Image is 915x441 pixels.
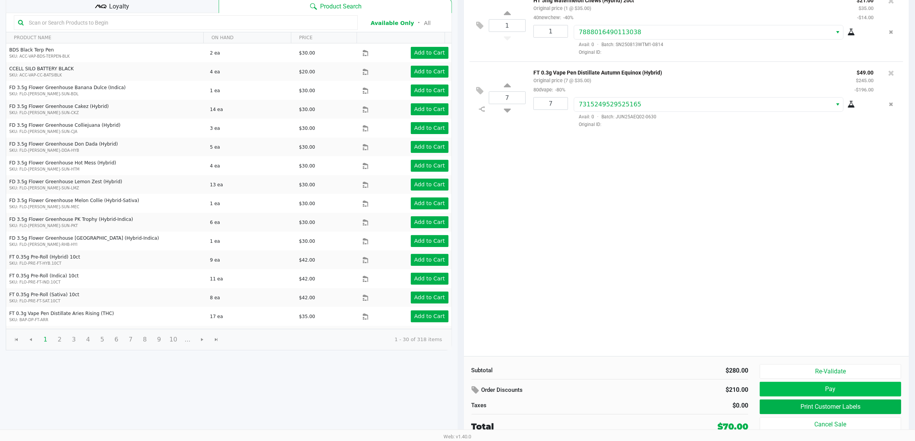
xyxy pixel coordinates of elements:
[411,103,448,115] button: Add to Cart
[414,106,445,112] app-button-loader: Add to Cart
[38,332,53,347] span: Page 1
[52,332,67,347] span: Page 2
[6,32,452,329] div: Data table
[857,15,873,20] small: -$14.00
[291,32,357,43] th: PRICE
[411,47,448,59] button: Add to Cart
[206,213,296,232] td: 6 ea
[553,87,565,93] span: -80%
[9,279,203,285] p: SKU: FLO-PRE-FT-IND.10CT
[213,337,219,343] span: Go to the last page
[9,204,203,210] p: SKU: FLO-[PERSON_NAME]-SUN-MEC
[209,332,224,347] span: Go to the last page
[299,295,315,300] span: $42.00
[594,114,601,119] span: ·
[206,232,296,250] td: 1 ea
[13,337,20,343] span: Go to the first page
[886,25,897,39] button: Remove the package from the orderLine
[411,216,448,228] button: Add to Cart
[616,401,748,410] div: $0.00
[6,213,206,232] td: FD 3.5g Flower Greenhouse PK Trophy (Hybrid-Indica)
[472,420,648,433] div: Total
[616,366,748,375] div: $280.00
[717,420,748,433] div: $70.00
[533,78,591,83] small: Original price (7 @ $35.00)
[166,332,181,347] span: Page 10
[859,5,873,11] small: $35.00
[414,181,445,187] app-button-loader: Add to Cart
[664,383,748,396] div: $210.00
[424,19,430,27] button: All
[760,364,901,379] button: Re-Validate
[6,250,206,269] td: FT 0.35g Pre-Roll (Hybrid) 10ct
[411,141,448,153] button: Add to Cart
[299,163,315,169] span: $30.00
[411,254,448,266] button: Add to Cart
[299,201,315,206] span: $30.00
[6,81,206,100] td: FD 3.5g Flower Greenhouse Banana Dulce (Indica)
[414,294,445,300] app-button-loader: Add to Cart
[299,50,315,56] span: $30.00
[6,138,206,156] td: FD 3.5g Flower Greenhouse Don Dada (Hybrid)
[9,317,203,323] p: SKU: BAP-DP-FT-ARR
[206,326,296,345] td: 9 ea
[206,81,296,100] td: 1 ea
[854,68,873,76] p: $49.00
[472,366,604,375] div: Subtotal
[6,288,206,307] td: FT 0.35g Pre-Roll (Sativa) 10ct
[533,5,591,11] small: Original price (1 @ $35.00)
[6,326,206,345] td: FT 0.3g Vape Pen Distillate Autumn Equinox (Hybrid)
[760,417,901,432] button: Cancel Sale
[6,119,206,138] td: FD 3.5g Flower Greenhouse Colliejuana (Hybrid)
[533,15,573,20] small: 40newchew:
[411,197,448,209] button: Add to Cart
[81,332,95,347] span: Page 4
[9,166,203,172] p: SKU: FLO-[PERSON_NAME]-SUN-HTM
[9,110,203,116] p: SKU: FLO-[PERSON_NAME]-SUN-CKZ
[414,200,445,206] app-button-loader: Add to Cart
[414,50,445,56] app-button-loader: Add to Cart
[414,275,445,282] app-button-loader: Add to Cart
[533,68,843,76] p: FT 0.3g Vape Pen Distillate Autumn Equinox (Hybrid)
[299,257,315,263] span: $42.00
[760,382,901,396] button: Pay
[6,156,206,175] td: FD 3.5g Flower Greenhouse Hot Mess (Hybrid)
[28,337,34,343] span: Go to the previous page
[9,260,203,266] p: SKU: FLO-PRE-FT-HYB.10CT
[886,97,897,111] button: Remove the package from the orderLine
[574,42,663,47] span: Avail: 0 Batch: SN250813WTM1-0814
[23,332,38,347] span: Go to the previous page
[854,87,873,93] small: -$196.00
[6,175,206,194] td: FD 3.5g Flower Greenhouse Lemon Zest (Hybrid)
[6,100,206,119] td: FD 3.5g Flower Greenhouse Cakez (Hybrid)
[199,337,205,343] span: Go to the next page
[6,62,206,81] td: CCELL SILO BATTERY BLACK
[414,219,445,225] app-button-loader: Add to Cart
[138,332,152,347] span: Page 8
[299,276,315,282] span: $42.00
[856,78,873,83] small: $245.00
[299,144,315,150] span: $30.00
[472,401,604,410] div: Taxes
[206,288,296,307] td: 8 ea
[9,53,203,59] p: SKU: ACC-VAP-BDS-TERPEN-BLK
[152,332,166,347] span: Page 9
[832,25,843,39] button: Select
[9,298,203,304] p: SKU: FLO-PRE-FT-SAT.10CT
[206,194,296,213] td: 1 ea
[414,313,445,319] app-button-loader: Add to Cart
[66,332,81,347] span: Page 3
[411,292,448,303] button: Add to Cart
[411,273,448,285] button: Add to Cart
[109,2,129,11] span: Loyalty
[206,62,296,81] td: 4 ea
[533,87,565,93] small: 80dvape:
[472,383,652,397] div: Order Discounts
[206,119,296,138] td: 3 ea
[206,138,296,156] td: 5 ea
[6,232,206,250] td: FD 3.5g Flower Greenhouse [GEOGRAPHIC_DATA] (Hybrid-Indica)
[574,49,873,56] span: Original ID:
[561,15,573,20] span: -40%
[206,307,296,326] td: 17 ea
[299,88,315,93] span: $30.00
